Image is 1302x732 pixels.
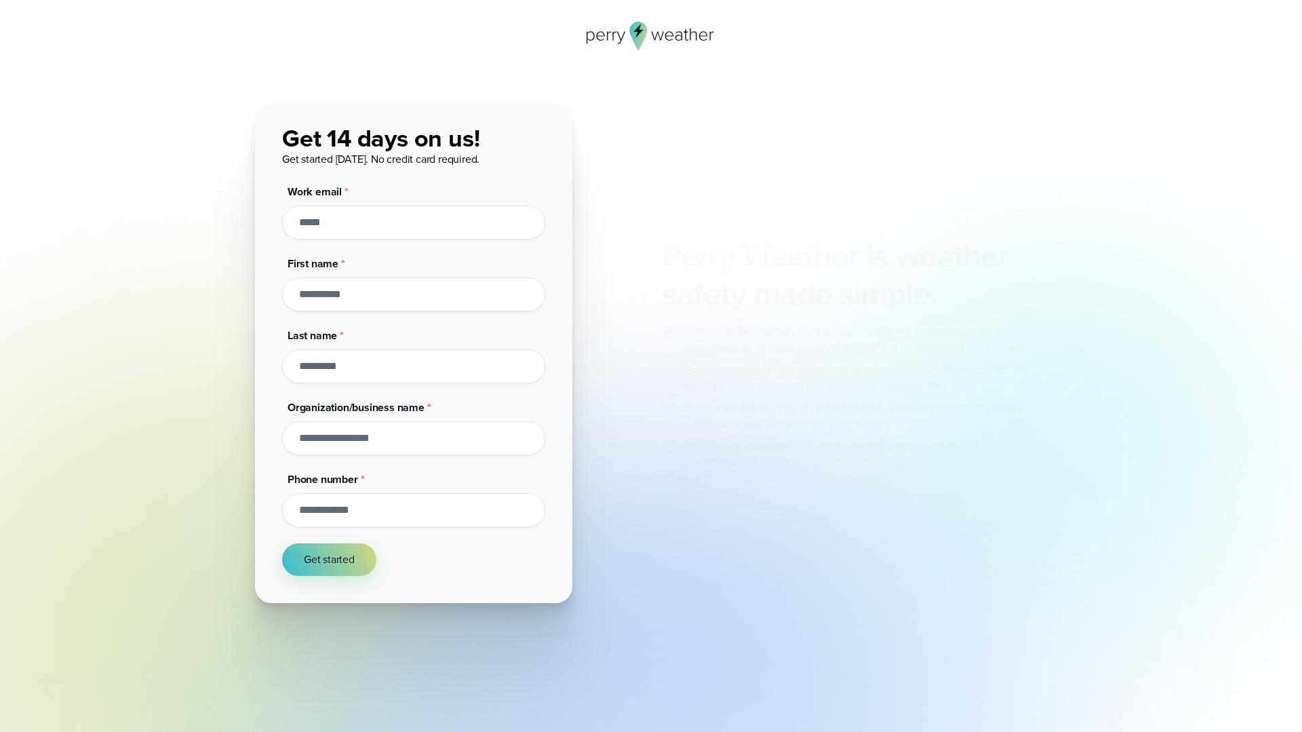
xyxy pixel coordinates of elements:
span: Get started [304,552,355,568]
button: Get started [282,543,376,576]
span: Last name [288,328,337,343]
span: First name [288,256,338,271]
span: Get 14 days on us! [282,120,479,156]
span: Phone number [288,471,358,487]
span: Work email [288,184,342,199]
span: Organization/business name [288,400,425,415]
span: Get started [DATE]. No credit card required. [282,151,479,167]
